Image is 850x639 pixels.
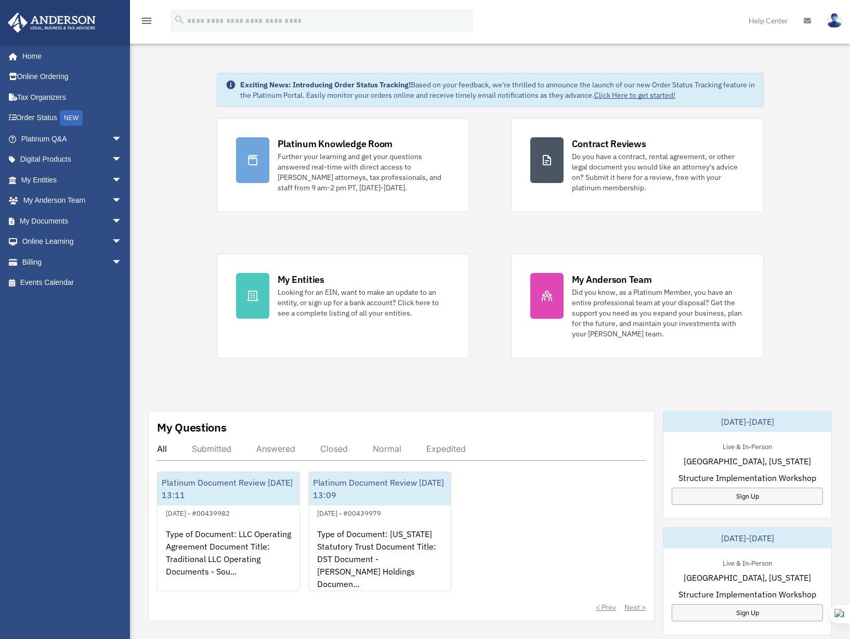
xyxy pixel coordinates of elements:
a: Platinum Document Review [DATE] 13:09[DATE] - #00439979Type of Document: [US_STATE] Statutory Tru... [308,472,451,591]
i: search [174,14,185,25]
div: Further your learning and get your questions answered real-time with direct access to [PERSON_NAM... [278,151,450,193]
a: My Entitiesarrow_drop_down [7,169,138,190]
span: arrow_drop_down [112,128,133,150]
div: Normal [373,444,401,454]
a: Sign Up [672,604,823,621]
div: [DATE]-[DATE] [663,411,831,432]
a: My Anderson Teamarrow_drop_down [7,190,138,211]
strong: Exciting News: Introducing Order Status Tracking! [240,80,411,89]
a: menu [140,18,153,27]
div: My Questions [157,420,227,435]
div: [DATE]-[DATE] [663,528,831,549]
span: arrow_drop_down [112,190,133,212]
a: Tax Organizers [7,87,138,108]
a: Platinum Knowledge Room Further your learning and get your questions answered real-time with dire... [217,118,469,212]
div: Live & In-Person [714,440,780,451]
div: NEW [60,110,83,126]
a: Events Calendar [7,272,138,293]
div: Closed [320,444,348,454]
a: Platinum Document Review [DATE] 13:11[DATE] - #00439982Type of Document: LLC Operating Agreement ... [157,472,300,591]
div: Type of Document: LLC Operating Agreement Document Title: Traditional LLC Operating Documents - S... [158,519,299,601]
div: Platinum Document Review [DATE] 13:09 [309,472,451,505]
i: menu [140,15,153,27]
div: My Anderson Team [572,273,652,286]
div: Submitted [192,444,231,454]
a: Billingarrow_drop_down [7,252,138,272]
span: Structure Implementation Workshop [678,472,816,484]
span: arrow_drop_down [112,149,133,171]
span: arrow_drop_down [112,211,133,232]
img: Anderson Advisors Platinum Portal [5,12,99,33]
span: arrow_drop_down [112,169,133,191]
div: Type of Document: [US_STATE] Statutory Trust Document Title: DST Document - [PERSON_NAME] Holding... [309,519,451,601]
div: Do you have a contract, rental agreement, or other legal document you would like an attorney's ad... [572,151,744,193]
span: arrow_drop_down [112,252,133,273]
a: Online Learningarrow_drop_down [7,231,138,252]
a: My Documentsarrow_drop_down [7,211,138,231]
img: User Pic [827,13,842,28]
a: Platinum Q&Aarrow_drop_down [7,128,138,149]
a: Online Ordering [7,67,138,87]
div: Live & In-Person [714,557,780,568]
a: Click Here to get started! [594,90,675,100]
div: Expedited [426,444,466,454]
a: My Entities Looking for an EIN, want to make an update to an entity, or sign up for a bank accoun... [217,254,469,358]
div: Contract Reviews [572,137,646,150]
a: Sign Up [672,488,823,505]
div: Platinum Document Review [DATE] 13:11 [158,472,299,505]
a: Contract Reviews Do you have a contract, rental agreement, or other legal document you would like... [511,118,764,212]
div: Platinum Knowledge Room [278,137,393,150]
span: [GEOGRAPHIC_DATA], [US_STATE] [684,571,811,584]
div: My Entities [278,273,324,286]
div: Looking for an EIN, want to make an update to an entity, or sign up for a bank account? Click her... [278,287,450,318]
a: Order StatusNEW [7,108,138,129]
div: Based on your feedback, we're thrilled to announce the launch of our new Order Status Tracking fe... [240,80,755,100]
span: arrow_drop_down [112,231,133,253]
a: My Anderson Team Did you know, as a Platinum Member, you have an entire professional team at your... [511,254,764,358]
div: Did you know, as a Platinum Member, you have an entire professional team at your disposal? Get th... [572,287,744,339]
div: [DATE] - #00439982 [158,507,238,518]
span: Structure Implementation Workshop [678,588,816,601]
div: [DATE] - #00439979 [309,507,389,518]
div: Answered [256,444,295,454]
a: Home [7,46,133,67]
a: Digital Productsarrow_drop_down [7,149,138,170]
span: [GEOGRAPHIC_DATA], [US_STATE] [684,455,811,467]
div: All [157,444,167,454]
